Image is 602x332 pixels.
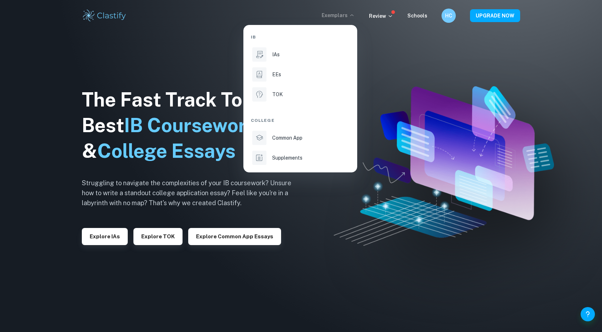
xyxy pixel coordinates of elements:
a: Supplements [251,149,350,166]
p: EEs [272,71,281,78]
p: Common App [272,134,302,142]
a: EEs [251,66,350,83]
p: IAs [272,51,280,58]
a: IAs [251,46,350,63]
span: College [251,117,275,124]
p: Supplements [272,154,302,162]
p: TOK [272,90,283,98]
span: IB [251,34,256,40]
a: Common App [251,129,350,146]
a: TOK [251,86,350,103]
